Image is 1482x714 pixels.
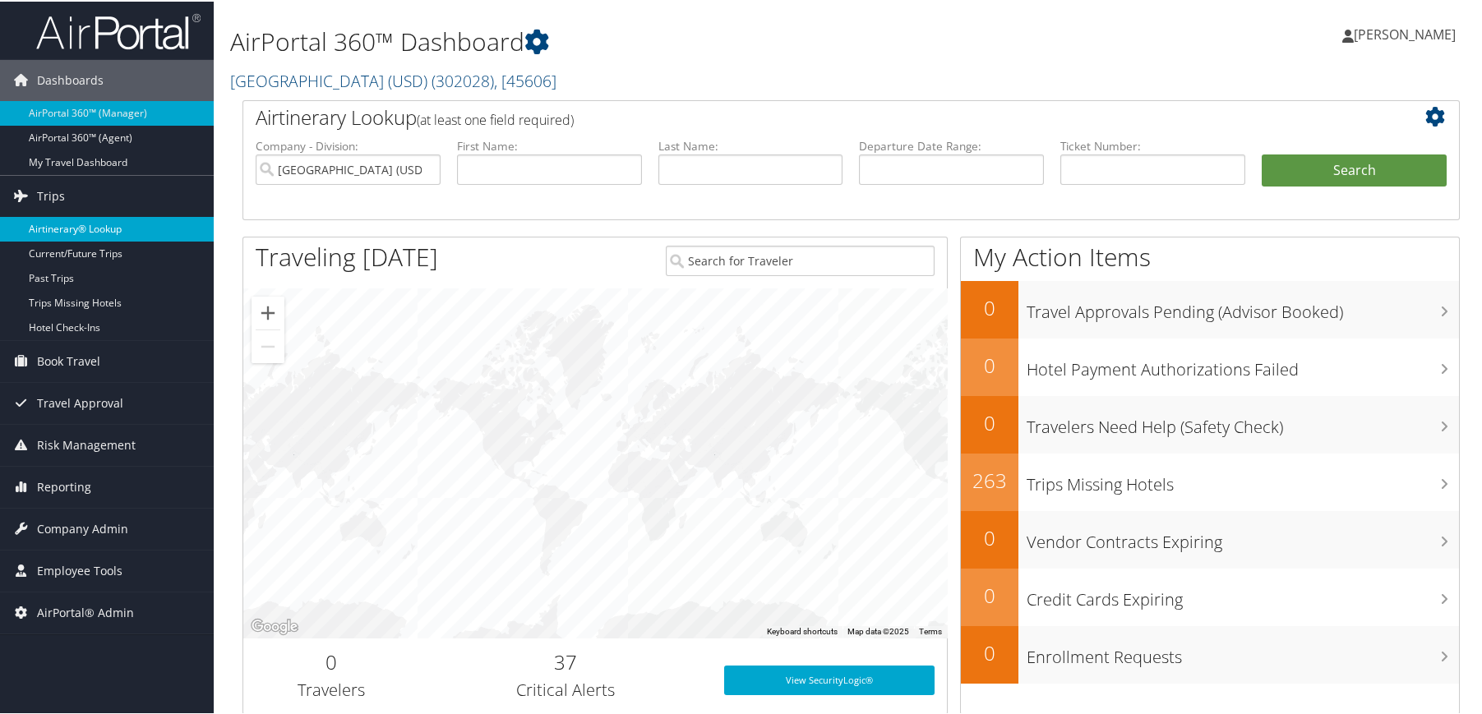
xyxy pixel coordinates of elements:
[961,580,1018,608] h2: 0
[256,677,407,700] h3: Travelers
[1027,636,1459,667] h3: Enrollment Requests
[961,509,1459,567] a: 0Vendor Contracts Expiring
[256,647,407,675] h2: 0
[37,549,122,590] span: Employee Tools
[37,591,134,632] span: AirPortal® Admin
[1027,406,1459,437] h3: Travelers Need Help (Safety Check)
[859,136,1044,153] label: Departure Date Range:
[230,68,556,90] a: [GEOGRAPHIC_DATA] (USD)
[37,174,65,215] span: Trips
[432,677,700,700] h3: Critical Alerts
[961,624,1459,682] a: 0Enrollment Requests
[724,664,934,693] a: View SecurityLogic®
[1027,348,1459,380] h3: Hotel Payment Authorizations Failed
[847,625,909,634] span: Map data ©2025
[247,615,302,636] img: Google
[494,68,556,90] span: , [ 45606 ]
[1354,24,1456,42] span: [PERSON_NAME]
[961,350,1018,378] h2: 0
[1027,463,1459,495] h3: Trips Missing Hotels
[961,523,1018,550] h2: 0
[961,238,1459,273] h1: My Action Items
[961,452,1459,509] a: 263Trips Missing Hotels
[1027,291,1459,322] h3: Travel Approvals Pending (Advisor Booked)
[961,293,1018,320] h2: 0
[37,465,91,506] span: Reporting
[37,58,104,99] span: Dashboards
[1027,578,1459,610] h3: Credit Cards Expiring
[432,68,494,90] span: ( 302028 )
[666,244,935,274] input: Search for Traveler
[36,11,201,49] img: airportal-logo.png
[256,102,1346,130] h2: Airtinerary Lookup
[1342,8,1472,58] a: [PERSON_NAME]
[432,647,700,675] h2: 37
[919,625,942,634] a: Terms (opens in new tab)
[1027,521,1459,552] h3: Vendor Contracts Expiring
[961,465,1018,493] h2: 263
[658,136,843,153] label: Last Name:
[417,109,574,127] span: (at least one field required)
[247,615,302,636] a: Open this area in Google Maps (opens a new window)
[961,394,1459,452] a: 0Travelers Need Help (Safety Check)
[37,339,100,380] span: Book Travel
[961,408,1018,435] h2: 0
[256,238,438,273] h1: Traveling [DATE]
[457,136,642,153] label: First Name:
[252,295,284,328] button: Zoom in
[37,381,123,422] span: Travel Approval
[1060,136,1245,153] label: Ticket Number:
[1262,153,1447,186] button: Search
[767,624,838,636] button: Keyboard shortcuts
[961,638,1018,666] h2: 0
[961,337,1459,394] a: 0Hotel Payment Authorizations Failed
[37,423,136,464] span: Risk Management
[961,279,1459,337] a: 0Travel Approvals Pending (Advisor Booked)
[230,23,1058,58] h1: AirPortal 360™ Dashboard
[256,136,441,153] label: Company - Division:
[252,329,284,362] button: Zoom out
[37,507,128,548] span: Company Admin
[961,567,1459,624] a: 0Credit Cards Expiring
